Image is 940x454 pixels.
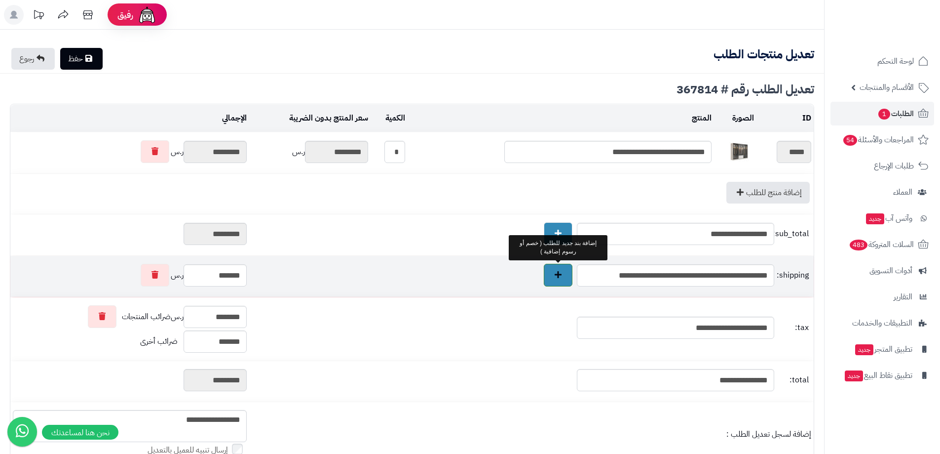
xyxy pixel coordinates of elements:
div: إضافة بند جديد للطلب ( خصم أو رسوم إضافية ) [509,235,607,260]
span: السلات المتروكة [849,238,914,251]
span: جديد [866,213,884,224]
a: تحديثات المنصة [26,5,51,27]
a: أدوات التسويق [830,259,934,283]
a: التطبيقات والخدمات [830,311,934,335]
span: طلبات الإرجاع [874,159,914,173]
span: رفيق [117,9,133,21]
span: 483 [850,240,867,250]
span: الطلبات [877,107,914,121]
span: أدوات التسويق [869,264,912,278]
div: ر.س [13,305,247,328]
span: shipping: [777,270,809,281]
span: المراجعات والأسئلة [842,133,914,147]
a: التقارير [830,285,934,309]
span: ضرائب أخرى [140,335,178,347]
span: الأقسام والمنتجات [860,81,914,94]
span: 54 [843,135,857,146]
a: السلات المتروكة483 [830,233,934,256]
td: الكمية [371,105,408,132]
a: طلبات الإرجاع [830,154,934,178]
a: العملاء [830,180,934,204]
b: تعديل منتجات الطلب [714,45,814,63]
a: المراجعات والأسئلة54 [830,128,934,152]
div: تعديل الطلب رقم # 367814 [10,83,814,95]
img: 1742133607-110103010022.1-40x40.jpg [729,142,749,162]
span: العملاء [893,185,912,199]
span: 1 [878,109,890,120]
a: حفظ [60,48,103,70]
div: ر.س [252,141,368,163]
td: سعر المنتج بدون الضريبة [249,105,371,132]
a: الطلبات1 [830,102,934,125]
span: sub_total: [777,228,809,240]
td: المنتج [408,105,714,132]
a: رجوع [11,48,55,70]
span: total: [777,374,809,386]
span: لوحة التحكم [877,54,914,68]
span: tax: [777,322,809,333]
a: تطبيق نقاط البيعجديد [830,364,934,387]
a: وآتس آبجديد [830,206,934,230]
span: جديد [845,371,863,381]
div: إضافة لسجل تعديل الطلب : [252,429,811,440]
td: ID [756,105,814,132]
a: تطبيق المتجرجديد [830,337,934,361]
span: تطبيق المتجر [854,342,912,356]
span: التقارير [894,290,912,304]
span: وآتس آب [865,211,912,225]
div: ر.س [13,264,247,287]
span: تطبيق نقاط البيع [844,369,912,382]
img: ai-face.png [137,5,157,25]
span: ضرائب المنتجات [122,311,171,323]
a: إضافة منتج للطلب [726,182,810,204]
td: الصورة [714,105,757,132]
span: جديد [855,344,873,355]
td: الإجمالي [10,105,249,132]
span: التطبيقات والخدمات [852,316,912,330]
a: لوحة التحكم [830,49,934,73]
div: ر.س [13,140,247,163]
